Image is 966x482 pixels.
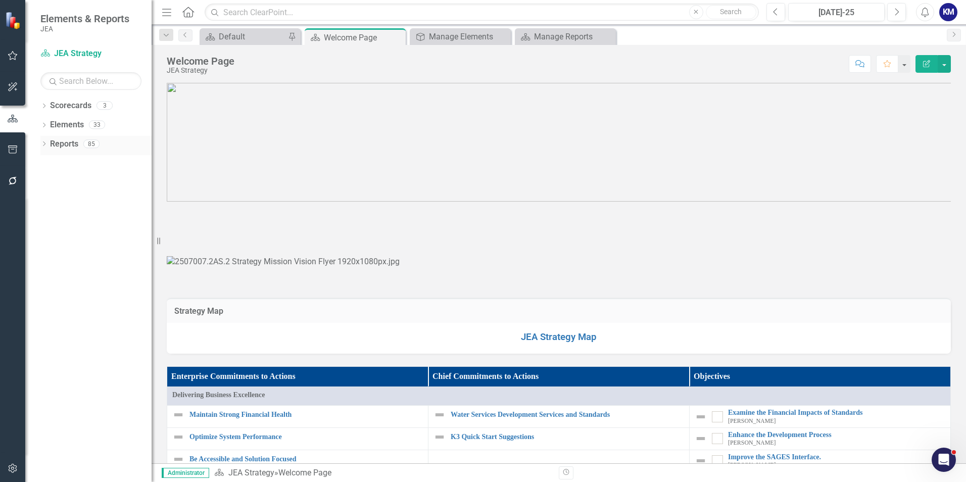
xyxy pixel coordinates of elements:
[228,468,274,477] a: JEA Strategy
[50,100,91,112] a: Scorecards
[728,418,776,424] small: [PERSON_NAME]
[167,427,428,450] td: Double-Click to Edit Right Click for Context Menu
[172,453,184,465] img: Not Defined
[172,390,945,400] span: Delivering Business Excellence
[189,455,423,463] a: Be Accessible and Solution Focused
[720,8,742,16] span: Search
[695,411,707,423] img: Not Defined
[83,139,100,148] div: 85
[162,468,209,478] span: Administrator
[89,121,105,129] div: 33
[451,411,684,418] a: Water Services Development Services and Standards
[167,67,234,74] div: JEA Strategy
[728,462,776,468] small: [PERSON_NAME]
[788,3,885,21] button: [DATE]-25
[167,56,234,67] div: Welcome Page
[40,25,129,33] small: JEA
[534,30,613,43] div: Manage Reports
[167,406,428,428] td: Double-Click to Edit Right Click for Context Menu
[695,432,707,445] img: Not Defined
[429,30,508,43] div: Manage Elements
[433,431,446,443] img: Not Defined
[214,467,551,479] div: »
[728,431,945,439] a: Enhance the Development Process
[50,119,84,131] a: Elements
[428,427,690,450] td: Double-Click to Edit Right Click for Context Menu
[939,3,957,21] button: KM
[690,406,951,428] td: Double-Click to Edit Right Click for Context Menu
[174,307,943,316] h3: Strategy Map
[451,433,684,441] a: K3 Quick Start Suggestions
[40,72,141,90] input: Search Below...
[96,102,113,110] div: 3
[517,30,613,43] a: Manage Reports
[172,409,184,421] img: Not Defined
[167,83,951,202] img: mceclip0%20v48.png
[792,7,881,19] div: [DATE]-25
[521,331,597,343] a: JEA Strategy Map
[324,31,403,44] div: Welcome Page
[690,450,951,472] td: Double-Click to Edit Right Click for Context Menu
[412,30,508,43] a: Manage Elements
[278,468,331,477] div: Welcome Page
[695,455,707,467] img: Not Defined
[172,431,184,443] img: Not Defined
[428,406,690,428] td: Double-Click to Edit Right Click for Context Menu
[202,30,285,43] a: Default
[167,256,400,268] img: 2507007.2AS.2 Strategy Mission Vision Flyer 1920x1080px.jpg
[189,433,423,441] a: Optimize System Performance
[690,427,951,450] td: Double-Click to Edit Right Click for Context Menu
[189,411,423,418] a: Maintain Strong Financial Health
[433,409,446,421] img: Not Defined
[728,453,945,461] a: Improve the SAGES Interface.
[40,13,129,25] span: Elements & Reports
[219,30,285,43] div: Default
[728,440,776,446] small: [PERSON_NAME]
[205,4,759,21] input: Search ClearPoint...
[932,448,956,472] iframe: Intercom live chat
[728,409,945,416] a: Examine the Financial Impacts of Standards
[5,11,23,29] img: ClearPoint Strategy
[706,5,756,19] button: Search
[40,48,141,60] a: JEA Strategy
[167,450,428,472] td: Double-Click to Edit Right Click for Context Menu
[167,387,951,406] td: Double-Click to Edit
[50,138,78,150] a: Reports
